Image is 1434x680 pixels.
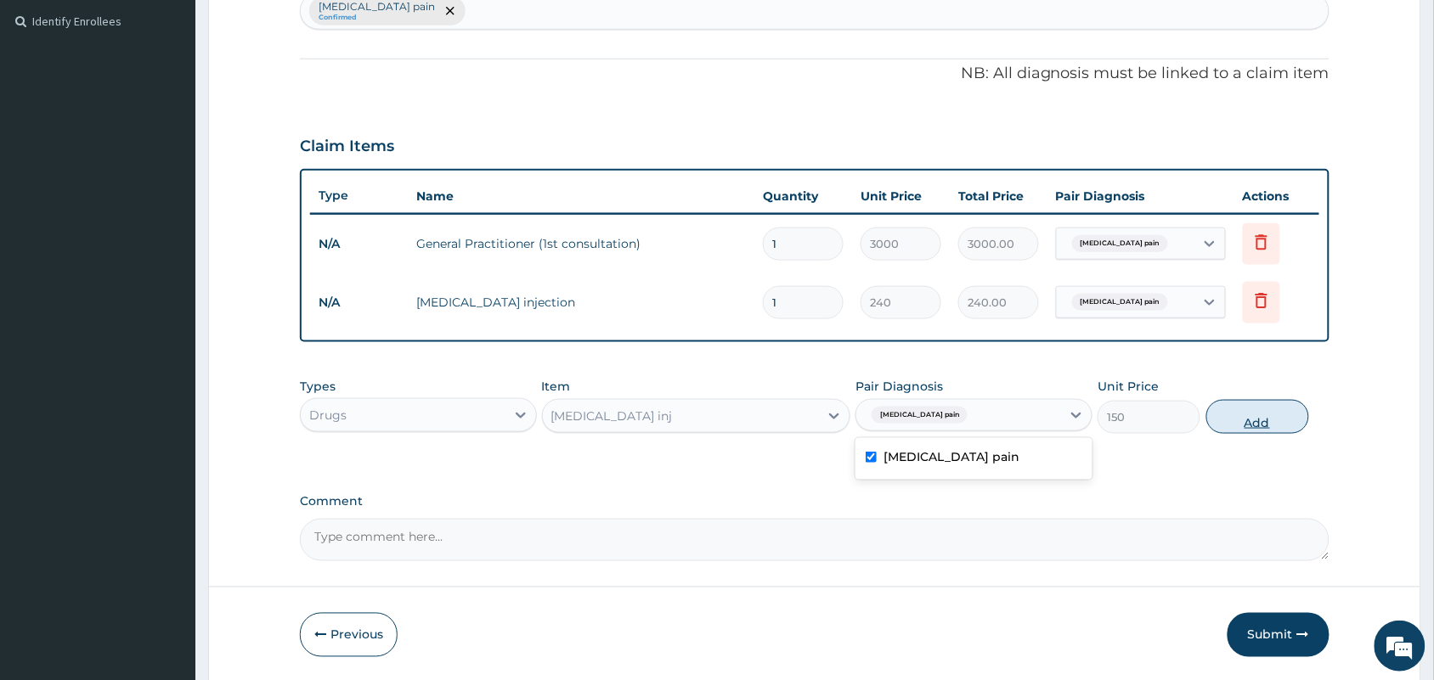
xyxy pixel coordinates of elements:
td: N/A [310,287,408,318]
label: Unit Price [1098,378,1159,395]
label: Types [300,379,336,394]
label: [MEDICAL_DATA] pain [884,448,1019,465]
th: Name [408,179,754,213]
td: [MEDICAL_DATA] injection [408,285,754,319]
th: Total Price [950,179,1047,213]
th: Unit Price [852,179,950,213]
span: remove selection option [443,3,458,19]
span: [MEDICAL_DATA] pain [872,407,968,424]
span: [MEDICAL_DATA] pain [1072,235,1168,252]
button: Add [1206,400,1309,434]
button: Submit [1228,613,1330,657]
label: Item [542,378,571,395]
div: Drugs [309,407,347,424]
span: We're online! [99,214,234,385]
th: Type [310,180,408,211]
div: Minimize live chat window [279,8,319,49]
small: Confirmed [319,14,435,22]
span: [MEDICAL_DATA] pain [1072,294,1168,311]
h3: Claim Items [300,138,394,156]
th: Pair Diagnosis [1047,179,1234,213]
p: NB: All diagnosis must be linked to a claim item [300,63,1330,85]
th: Actions [1234,179,1319,213]
th: Quantity [754,179,852,213]
label: Pair Diagnosis [855,378,943,395]
textarea: Type your message and hit 'Enter' [8,464,324,523]
div: [MEDICAL_DATA] inj [551,407,673,424]
img: d_794563401_company_1708531726252_794563401 [31,85,69,127]
button: Previous [300,613,398,657]
td: N/A [310,228,408,260]
td: General Practitioner (1st consultation) [408,227,754,261]
label: Comment [300,495,1330,509]
div: Chat with us now [88,95,285,117]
